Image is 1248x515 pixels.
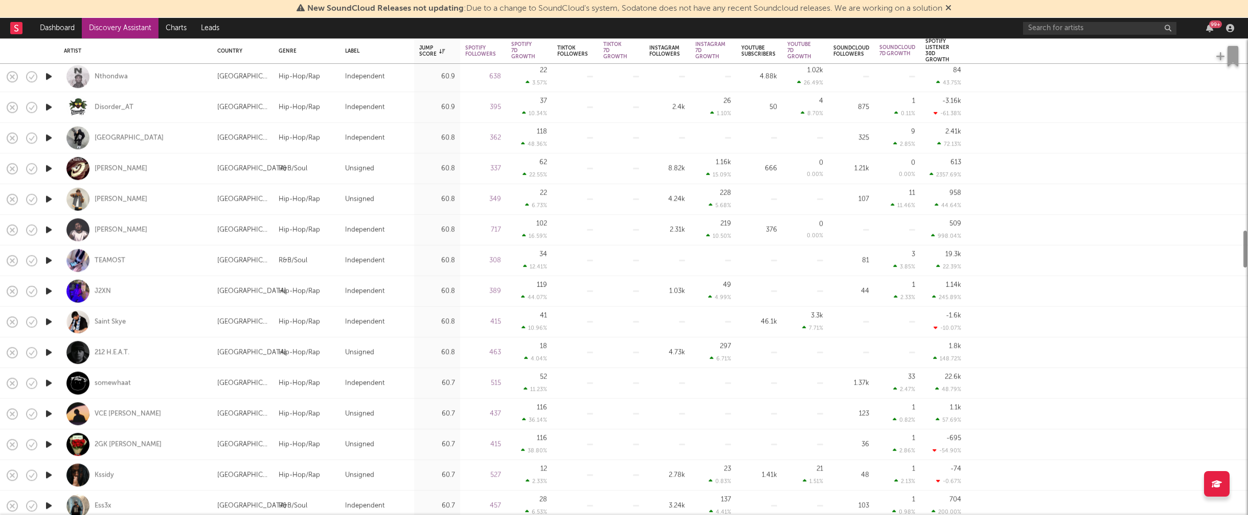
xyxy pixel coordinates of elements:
div: 6.73 % [525,202,547,208]
div: 0 [911,159,915,166]
div: 60.9 [419,71,455,83]
div: -61.38 % [934,110,961,116]
div: 2.4k [649,101,685,113]
div: 1.02k [807,67,823,74]
div: 6.53 % [525,508,547,515]
div: 2.33 % [894,294,915,300]
div: 3.85 % [893,263,915,270]
span: : Due to a change to SoundCloud's system, Sodatone does not have any recent Soundcloud releases. ... [307,5,942,13]
div: 15.09 % [706,171,731,178]
div: 1 [912,282,915,288]
div: 81 [833,254,869,267]
div: 2.86 % [893,447,915,454]
div: Unsigned [345,469,374,481]
div: 8.82k [649,162,685,175]
div: [GEOGRAPHIC_DATA] [217,71,268,83]
div: Spotify Listener 30D Growth [925,38,949,63]
div: 2.47 % [893,386,915,392]
div: 1.41k [741,469,777,481]
div: 48.79 % [935,386,961,392]
div: 28 [539,496,547,503]
div: 704 [949,496,961,503]
div: 102 [536,220,547,227]
a: 212 H.E.A.T. [95,348,129,357]
div: Hip-Hop/Rap [279,408,320,420]
div: 1.16k [716,159,731,166]
div: 666 [741,162,777,175]
a: 2GK [PERSON_NAME] [95,440,162,449]
div: 527 [465,469,501,481]
div: 1 [912,496,915,503]
div: 60.8 [419,162,455,175]
div: 2.33 % [526,478,547,484]
div: Hip-Hop/Rap [279,469,320,481]
div: 376 [741,224,777,236]
div: 26.49 % [797,79,823,86]
div: 57.69 % [936,416,961,423]
a: Disorder_AT [95,103,133,112]
div: 509 [949,220,961,227]
div: Independent [345,132,384,144]
div: 0.00 % [807,172,823,178]
div: Artist [64,48,202,54]
div: Hip-Hop/Rap [279,101,320,113]
div: 22 [540,67,547,74]
div: Independent [345,71,384,83]
div: Spotify 7D Growth [511,41,535,60]
div: [GEOGRAPHIC_DATA] [217,377,268,389]
div: 22.39 % [936,263,961,270]
div: [GEOGRAPHIC_DATA] [217,500,286,512]
div: 48 [833,469,869,481]
div: 1 [912,465,915,472]
a: Charts [158,18,194,38]
div: 4 [819,98,823,104]
div: 12.41 % [523,263,547,270]
a: VCE [PERSON_NAME] [95,409,161,418]
a: Saint Skye [95,317,126,326]
div: 99 + [1209,20,1222,28]
div: Tiktok Followers [557,45,588,57]
div: 1.37k [833,377,869,389]
div: Independent [345,224,384,236]
div: Unsigned [345,162,374,175]
div: 0.98 % [892,508,915,515]
div: Hip-Hop/Rap [279,285,320,297]
div: 613 [950,159,961,166]
div: 515 [465,377,501,389]
a: J2XN [95,287,111,296]
div: 116 [537,435,547,441]
div: Ess3x [95,501,111,510]
div: Instagram 7D Growth [695,41,725,60]
div: Country [217,48,263,54]
div: 2.13 % [894,478,915,484]
div: 9 [911,128,915,135]
a: [PERSON_NAME] [95,195,147,204]
div: Spotify Followers [465,45,496,57]
div: 415 [465,316,501,328]
div: 4.24k [649,193,685,205]
div: 3.57 % [526,79,547,86]
div: 337 [465,162,501,175]
div: Hip-Hop/Rap [279,377,320,389]
div: 84 [953,67,961,74]
div: Unsigned [345,193,374,205]
div: 0.11 % [894,110,915,116]
div: 638 [465,71,501,83]
div: [GEOGRAPHIC_DATA] [217,254,268,267]
div: 52 [540,373,547,380]
div: 34 [539,251,547,257]
div: 3.24k [649,500,685,512]
div: 118 [537,128,547,135]
div: 16.59 % [522,232,547,239]
div: Independent [345,285,384,297]
div: 46.1k [741,316,777,328]
div: Soundcloud 7D Growth [879,44,915,57]
div: R&B/Soul [279,500,307,512]
button: 99+ [1206,24,1213,32]
div: 1.8k [949,343,961,349]
div: 60.8 [419,346,455,359]
a: Discovery Assistant [82,18,158,38]
div: 2357.69 % [929,171,961,178]
div: 308 [465,254,501,267]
